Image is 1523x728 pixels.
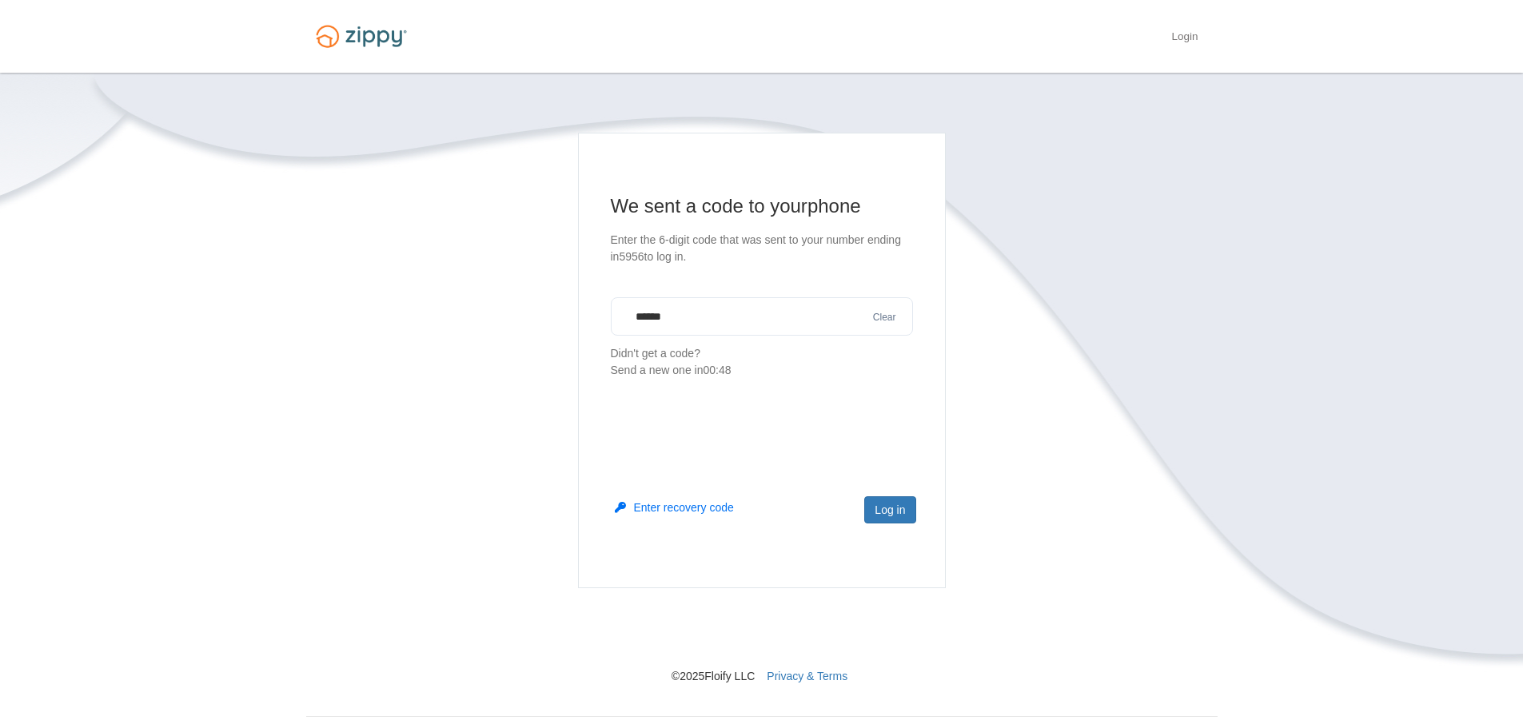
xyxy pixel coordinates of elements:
[615,499,734,515] button: Enter recovery code
[767,670,847,682] a: Privacy & Terms
[868,310,901,325] button: Clear
[864,496,915,523] button: Log in
[611,232,913,265] p: Enter the 6-digit code that was sent to your number ending in 5956 to log in.
[1171,30,1198,46] a: Login
[306,588,1218,684] nav: © 2025 Floify LLC
[611,345,913,379] p: Didn't get a code?
[611,362,913,379] div: Send a new one in 00:48
[611,193,913,219] h1: We sent a code to your phone
[306,18,417,55] img: Logo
